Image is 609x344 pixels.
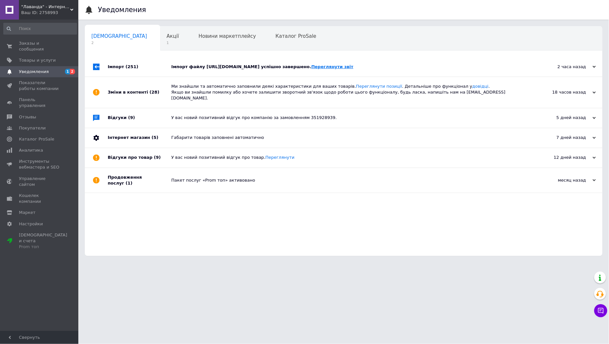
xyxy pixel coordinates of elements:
[151,135,158,140] span: (5)
[472,84,489,89] a: довідці
[171,64,531,70] div: Імпорт файлу [URL][DOMAIN_NAME] успішно завершено.
[108,57,171,77] div: Імпорт
[21,10,78,16] div: Ваш ID: 2758993
[171,135,531,141] div: Габарити товарів заповнені автоматично
[531,89,596,95] div: 18 часов назад
[167,40,179,45] span: 1
[91,40,147,45] span: 2
[108,128,171,148] div: Інтернет магазин
[126,181,133,186] span: (1)
[171,83,531,101] div: Ми знайшли та автоматично заповнили деякі характеристики для ваших товарів. . Детальніше про функ...
[171,177,531,183] div: Пакет послуг «Prom топ» активовано
[531,135,596,141] div: 7 дней назад
[265,155,294,160] a: Переглянути
[19,125,46,131] span: Покупатели
[19,176,60,187] span: Управление сайтом
[356,84,402,89] a: Переглянути позиції
[91,33,147,39] span: [DEMOGRAPHIC_DATA]
[154,155,161,160] span: (9)
[65,69,70,74] span: 1
[128,115,135,120] span: (9)
[171,155,531,160] div: У вас новий позитивний відгук про товар.
[19,210,36,216] span: Маркет
[19,158,60,170] span: Инструменты вебмастера и SEO
[19,244,67,250] div: Prom топ
[311,64,353,69] a: Переглянути звіт
[531,177,596,183] div: месяц назад
[70,69,75,74] span: 2
[19,136,54,142] span: Каталог ProSale
[19,221,43,227] span: Настройки
[108,148,171,168] div: Відгуки про товар
[531,155,596,160] div: 12 дней назад
[19,57,56,63] span: Товары и услуги
[19,69,49,75] span: Уведомления
[531,115,596,121] div: 5 дней назад
[21,4,70,10] span: "Лаванда" - Интернет-магазин
[108,108,171,128] div: Відгуки
[19,97,60,109] span: Панель управления
[108,77,171,108] div: Зміни в контенті
[19,193,60,204] span: Кошелек компании
[167,33,179,39] span: Акції
[3,23,77,35] input: Поиск
[275,33,316,39] span: Каталог ProSale
[171,115,531,121] div: У вас новий позитивний відгук про компанію за замовленням 351928939.
[19,114,36,120] span: Отзывы
[19,80,60,92] span: Показатели работы компании
[19,40,60,52] span: Заказы и сообщения
[149,90,159,95] span: (28)
[531,64,596,70] div: 2 часа назад
[594,304,607,317] button: Чат с покупателем
[19,232,67,250] span: [DEMOGRAPHIC_DATA] и счета
[108,168,171,193] div: Продовження послуг
[98,6,146,14] h1: Уведомления
[19,147,43,153] span: Аналитика
[198,33,256,39] span: Новини маркетплейсу
[126,64,138,69] span: (251)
